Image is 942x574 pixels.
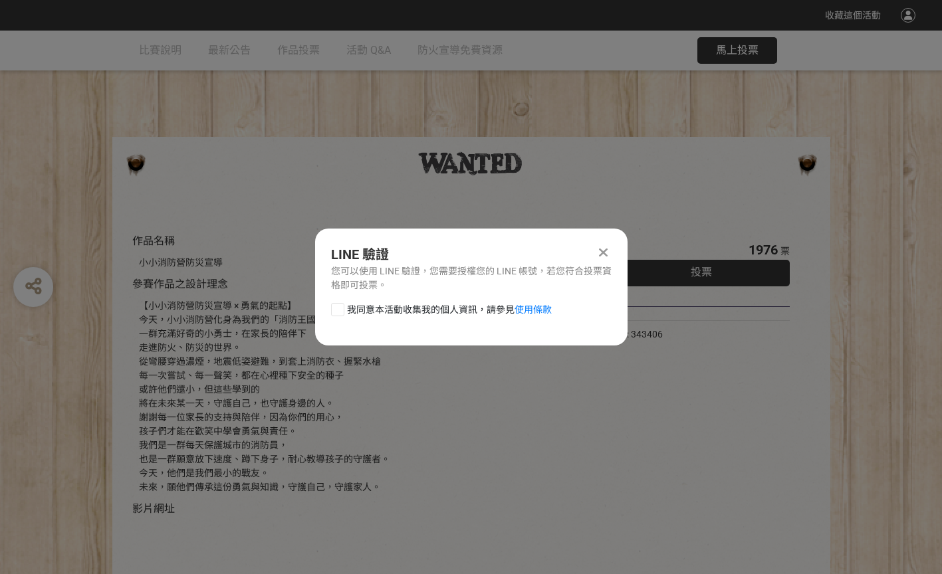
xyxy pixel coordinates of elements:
button: 馬上投票 [697,37,777,64]
span: 作品名稱 [132,235,175,247]
span: 最新公告 [208,44,251,56]
a: 比賽說明 [139,31,181,70]
span: 我同意本活動收集我的個人資訊，請參見 [347,303,552,317]
span: 馬上投票 [716,44,759,56]
div: LINE 驗證 [331,244,612,264]
span: 比賽說明 [139,44,181,56]
div: 小小消防營防災宣導 [139,256,573,270]
span: 作品投票 [277,44,320,56]
span: 票 [780,246,790,256]
a: 防火宣導免費資源 [417,31,503,70]
span: 活動 Q&A [346,44,391,56]
span: 影片網址 [132,502,175,515]
span: 防火宣導免費資源 [417,44,503,56]
span: 收藏這個活動 [825,10,881,21]
a: 最新公告 [208,31,251,70]
div: 您可以使用 LINE 驗證，您需要授權您的 LINE 帳號，若您符合投票資格即可投票。 [331,264,612,292]
iframe: Facebook Share [673,328,740,341]
a: 作品投票 [277,31,320,70]
span: SID: 343406 [613,329,663,339]
span: 參賽作品之設計理念 [132,278,228,290]
iframe: Line It Share [733,328,933,427]
span: 投票 [691,266,712,278]
div: 【小小消防營防災宣導 × 勇氣的起點】 今天，小小消防營化身為我們的「消防王國」 一群充滿好奇的小勇士，在家長的陪伴下 走進防火、防災的世界。 從彎腰穿過濃煙，地震低姿避難，到套上消防衣、握緊水... [139,299,573,494]
a: 活動 Q&A [346,31,391,70]
a: 使用條款 [515,304,552,315]
span: 1976 [749,242,778,258]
